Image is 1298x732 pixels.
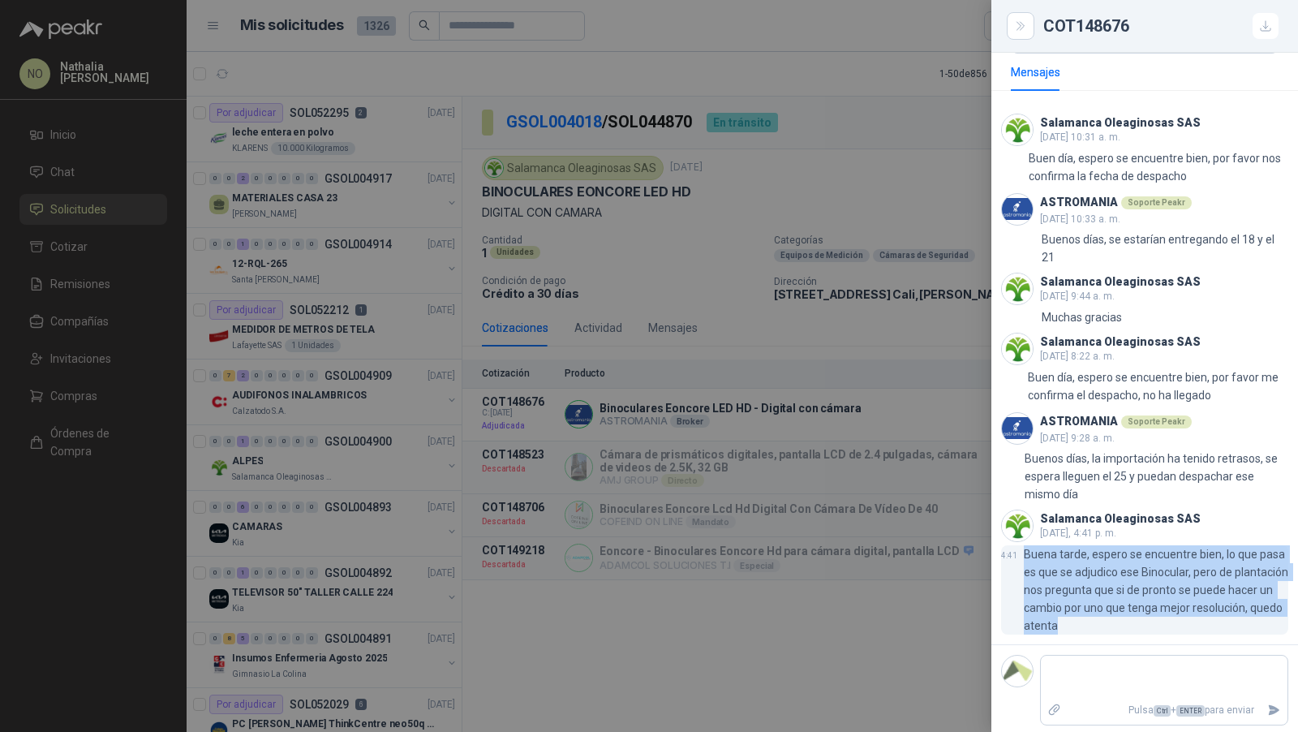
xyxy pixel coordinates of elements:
h3: Salamanca Oleaginosas SAS [1040,118,1201,127]
span: [DATE] 9:44 a. m. [1040,291,1115,302]
h3: Salamanca Oleaginosas SAS [1040,515,1201,523]
p: Buenos días, se estarían entregando el 18 y el 21 [1042,230,1288,266]
span: [DATE] 9:28 a. m. [1040,433,1115,444]
div: Soporte Peakr [1121,196,1192,209]
p: Buen día, espero se encuentre bien, por favor nos confirma la fecha de despacho [1029,149,1288,185]
img: Company Logo [1002,510,1033,541]
span: 4:41 [1001,551,1017,560]
p: Buen día, espero se encuentre bien, por favor me confirma el despacho, no ha llegado [1028,368,1288,404]
h3: Salamanca Oleaginosas SAS [1040,278,1201,286]
p: Pulsa + para enviar [1068,696,1261,725]
img: Company Logo [1002,273,1033,304]
span: [DATE] 10:33 a. m. [1040,213,1120,225]
span: [DATE] 10:31 a. m. [1040,131,1120,143]
button: Close [1011,16,1030,36]
img: Company Logo [1002,194,1033,225]
label: Adjuntar archivos [1041,696,1068,725]
p: Muchas gracias [1042,308,1122,326]
div: COT148676 [1043,13,1279,39]
h3: Salamanca Oleaginosas SAS [1040,338,1201,347]
span: [DATE] 8:22 a. m. [1040,351,1115,362]
h3: ASTROMANIA [1040,417,1118,426]
div: Mensajes [1011,63,1060,81]
span: [DATE], 4:41 p. m. [1040,527,1116,539]
div: Soporte Peakr [1121,416,1192,428]
button: Enviar [1261,696,1287,725]
img: Company Logo [1002,656,1033,687]
img: Company Logo [1002,413,1033,444]
img: Company Logo [1002,334,1033,364]
p: Buena tarde, espero se encuentre bien, lo que pasa es que se adjudico ese Binocular, pero de plan... [1024,545,1288,635]
span: ENTER [1176,705,1205,717]
img: Company Logo [1002,114,1033,145]
span: Ctrl [1154,705,1171,717]
h3: ASTROMANIA [1040,198,1118,207]
p: Buenos días, la importación ha tenido retrasos, se espera lleguen el 25 y puedan despachar ese mi... [1025,450,1289,503]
